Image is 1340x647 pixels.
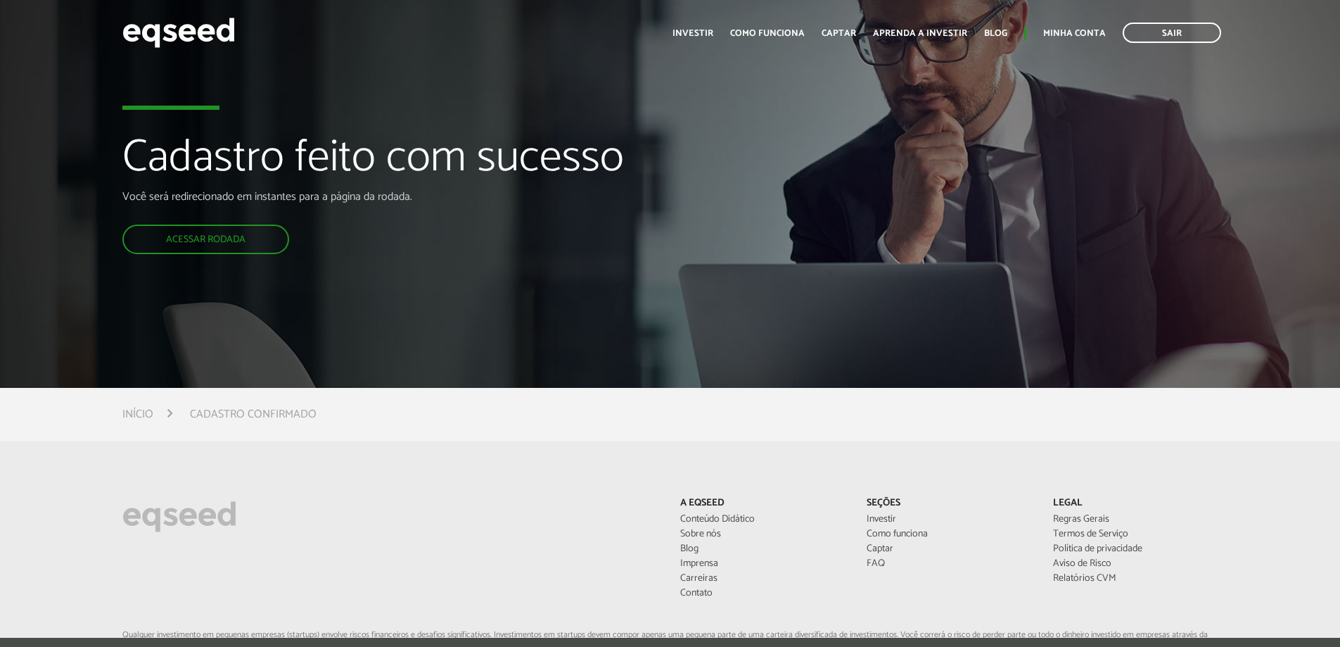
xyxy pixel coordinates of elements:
a: Blog [984,29,1007,38]
a: Relatórios CVM [1053,574,1218,584]
a: Termos de Serviço [1053,529,1218,539]
li: Cadastro confirmado [190,405,317,424]
a: Aprenda a investir [873,29,967,38]
a: Contato [680,589,846,598]
h1: Cadastro feito com sucesso [122,134,772,190]
a: FAQ [867,559,1032,569]
a: Sobre nós [680,529,846,539]
a: Captar [867,544,1032,554]
a: Minha conta [1043,29,1106,38]
a: Captar [822,29,856,38]
a: Política de privacidade [1053,544,1218,554]
a: Blog [680,544,846,554]
a: Sair [1123,23,1221,43]
p: A EqSeed [680,498,846,510]
p: Você será redirecionado em instantes para a página da rodada. [122,190,772,203]
a: Acessar rodada [122,225,289,254]
a: Investir [672,29,713,38]
a: Investir [867,515,1032,524]
a: Como funciona [867,529,1032,539]
a: Regras Gerais [1053,515,1218,524]
p: Seções [867,498,1032,510]
a: Imprensa [680,559,846,569]
img: EqSeed [122,14,235,51]
a: Carreiras [680,574,846,584]
a: Aviso de Risco [1053,559,1218,569]
a: Como funciona [730,29,805,38]
a: Conteúdo Didático [680,515,846,524]
p: Legal [1053,498,1218,510]
a: Início [122,409,153,420]
img: EqSeed Logo [122,498,236,536]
